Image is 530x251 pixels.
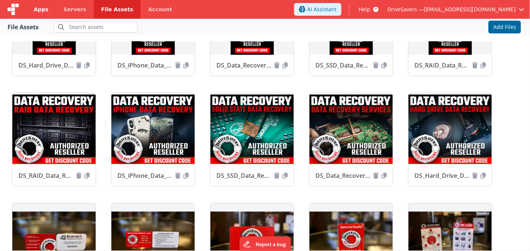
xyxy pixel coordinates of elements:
[315,61,370,70] span: DS_SSD_Data_Recovery_240x400.jpg
[101,6,134,13] span: File Assets
[414,61,469,70] span: DS_RAID_Data_Recovery_240x400.png
[216,61,271,70] span: DS_Data_Recovery_240x400.jpg
[387,6,524,13] button: DriveSavers — [EMAIL_ADDRESS][DOMAIN_NAME]
[63,6,86,13] span: Servers
[34,6,48,13] span: Apps
[18,61,73,70] span: DS_Hard_Drive_Data_Recovery_240x400.jpg
[414,171,469,180] span: DS_Hard_Drive_Data_Recovery_336x230.jpg
[488,21,521,33] button: Add Files
[117,61,172,70] span: DS_iPhone_Data_Recovery_240x400.jpg
[359,6,370,13] span: Help
[117,171,172,180] span: DS_iPhone_Data_Recovery_336x230.jpg
[54,21,138,33] input: Search assets
[387,6,424,13] span: DriveSavers —
[216,171,271,180] span: DS_SSD_Data_Recovery_336x230.jpg
[8,23,39,32] div: File Assets
[424,6,516,13] span: [EMAIL_ADDRESS][DOMAIN_NAME]
[18,171,73,180] span: DS_RAID_Data_Recovery_336x230.jpg
[315,171,370,180] span: DS_Data_Recovery_336x230.jpg
[307,6,336,13] span: AI Assistant
[294,3,341,16] button: AI Assistant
